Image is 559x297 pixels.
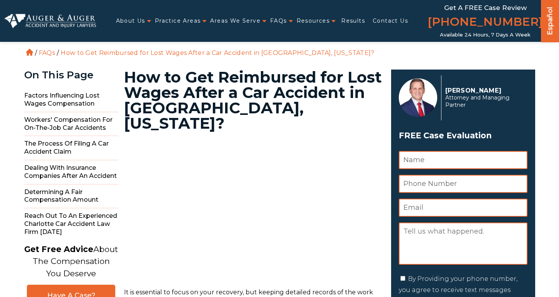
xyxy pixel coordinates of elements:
[399,199,527,217] input: Email
[26,49,33,56] a: Home
[24,243,118,280] p: About The Compensation You Deserve
[24,136,118,160] span: The Process of Filing a Car Accident Claim
[341,13,365,29] a: Results
[39,49,55,56] a: FAQs
[24,244,93,254] strong: Get Free Advice
[428,13,543,32] a: [PHONE_NUMBER]
[24,160,118,184] span: Dealing with Insurance Companies After An Accident
[399,128,527,143] h3: FREE Case Evaluation
[399,151,527,169] input: Name
[445,94,523,109] span: Attorney and Managing Partner
[24,184,118,209] span: Determining a Fair Compensation Amount
[444,4,527,12] span: Get a FREE Case Review
[24,70,118,81] div: On This Page
[59,49,376,56] li: How to Get Reimbursed for Lost Wages After a Car Accident in [GEOGRAPHIC_DATA], [US_STATE]?
[399,78,437,117] img: Herbert Auger
[116,13,145,29] a: About Us
[24,88,118,112] span: Factors Influencing Lost Wages Compensation
[399,175,527,193] input: Phone Number
[124,141,382,275] iframe: YouTube video player
[440,32,531,38] span: Available 24 Hours, 7 Days a Week
[5,14,96,28] img: Auger & Auger Accident and Injury Lawyers Logo
[445,87,523,94] p: [PERSON_NAME]
[270,13,287,29] a: FAQs
[373,13,408,29] a: Contact Us
[297,13,330,29] a: Resources
[124,70,382,131] h1: How to Get Reimbursed for Lost Wages After a Car Accident in [GEOGRAPHIC_DATA], [US_STATE]?
[210,13,260,29] a: Areas We Serve
[24,208,118,240] span: Reach Out To An Experienced Charlotte Car Accident Law Firm [DATE]
[155,13,201,29] a: Practice Areas
[24,112,118,136] span: Workers' Compensation for On-the-Job Car Accidents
